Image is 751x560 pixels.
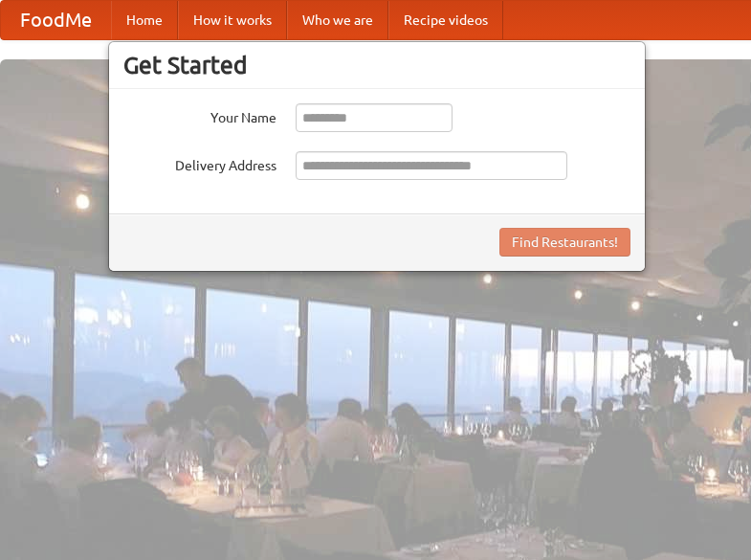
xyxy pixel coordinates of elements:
[123,103,276,127] label: Your Name
[1,1,111,39] a: FoodMe
[123,51,630,79] h3: Get Started
[499,228,630,257] button: Find Restaurants!
[287,1,388,39] a: Who we are
[388,1,503,39] a: Recipe videos
[111,1,178,39] a: Home
[178,1,287,39] a: How it works
[123,151,276,175] label: Delivery Address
